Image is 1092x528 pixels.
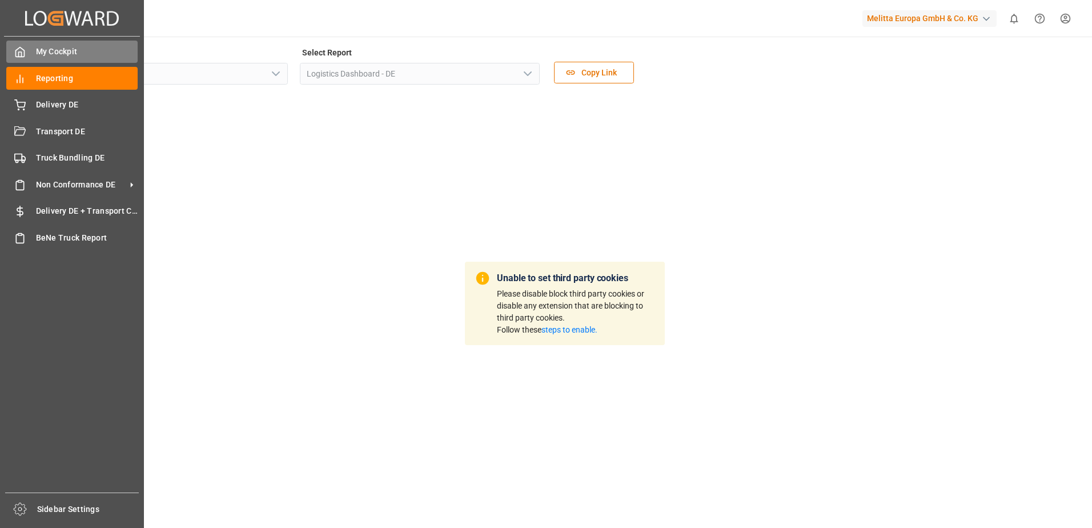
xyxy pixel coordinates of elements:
div: Follow these [497,324,656,336]
span: Delivery DE [36,99,138,111]
button: Copy Link [554,62,634,83]
div: Melitta Europa GmbH & Co. KG [862,10,997,27]
button: open menu [519,65,536,83]
a: My Cockpit [6,41,138,63]
span: Reporting [36,73,138,85]
span: Truck Bundling DE [36,152,138,164]
a: steps to enable. [541,325,597,334]
span: Non Conformance DE [36,179,126,191]
button: open menu [267,65,284,83]
label: Select Report [300,45,354,61]
span: Delivery DE + Transport Cost [36,205,138,217]
span: My Cockpit [36,46,138,58]
a: BeNe Truck Report [6,226,138,249]
span: Please disable block third party cookies or disable any extension that are blocking to third part... [497,289,656,336]
button: show 0 new notifications [1001,6,1027,31]
a: Transport DE [6,120,138,142]
span: BeNe Truck Report [36,232,138,244]
span: Transport DE [36,126,138,138]
input: Type to search/select [48,63,288,85]
span: Copy Link [576,67,623,79]
a: Truck Bundling DE [6,147,138,169]
a: Delivery DE + Transport Cost [6,200,138,222]
a: Delivery DE [6,94,138,116]
span: Sidebar Settings [37,503,139,515]
input: Type to search/select [300,63,540,85]
a: Reporting [6,67,138,89]
button: Melitta Europa GmbH & Co. KG [862,7,1001,29]
button: Help Center [1027,6,1053,31]
h1: Unable to set third party cookies [497,273,656,284]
